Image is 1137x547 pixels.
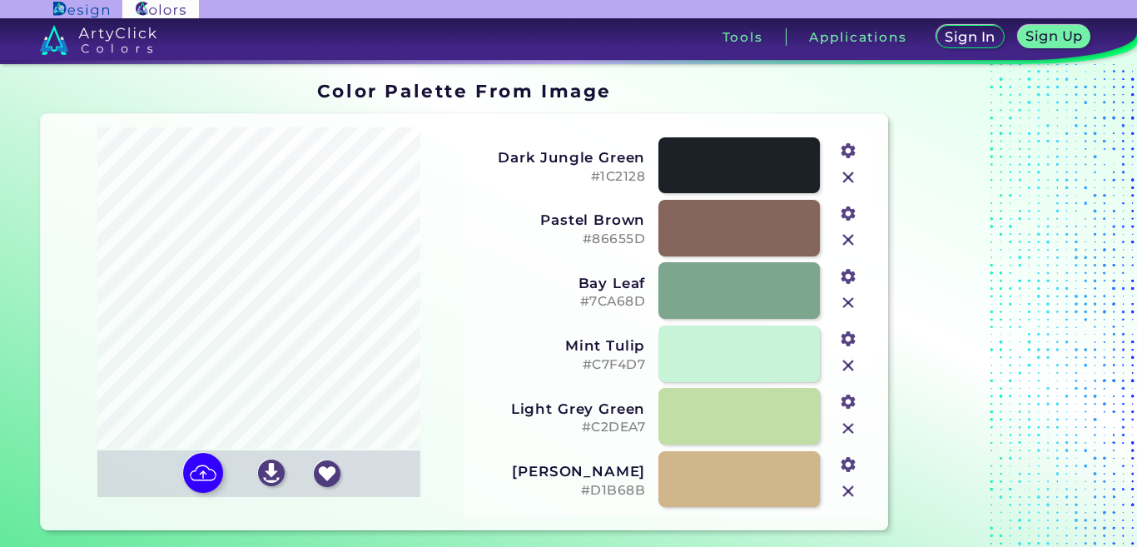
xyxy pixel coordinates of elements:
img: icon_close.svg [837,167,859,188]
img: icon_close.svg [837,418,859,440]
img: icon_close.svg [837,292,859,314]
a: Sign Up [1021,27,1087,47]
h5: #7CA68D [475,294,645,310]
h5: #1C2128 [475,169,645,185]
img: icon_close.svg [837,229,859,251]
a: Sign In [940,27,1001,47]
img: icon_close.svg [837,480,859,502]
h1: Color Palette From Image [317,78,612,103]
img: ArtyClick Design logo [53,2,109,17]
h5: #D1B68B [475,483,645,499]
h5: Sign Up [1028,30,1080,42]
h3: Mint Tulip [475,337,645,354]
h3: Light Grey Green [475,400,645,417]
img: logo_artyclick_colors_white.svg [40,25,157,55]
h3: Dark Jungle Green [475,149,645,166]
h5: #86655D [475,231,645,247]
h5: Sign In [947,31,993,43]
img: icon picture [183,453,223,493]
h3: [PERSON_NAME] [475,463,645,480]
iframe: Advertisement [895,75,1103,537]
img: icon_download_white.svg [258,460,285,486]
h5: #C7F4D7 [475,357,645,373]
h3: Tools [722,31,763,43]
img: icon_close.svg [837,355,859,376]
img: icon_favourite_white.svg [314,460,340,487]
h3: Bay Leaf [475,275,645,291]
h3: Pastel Brown [475,211,645,228]
h3: Applications [809,31,906,43]
h5: #C2DEA7 [475,420,645,435]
